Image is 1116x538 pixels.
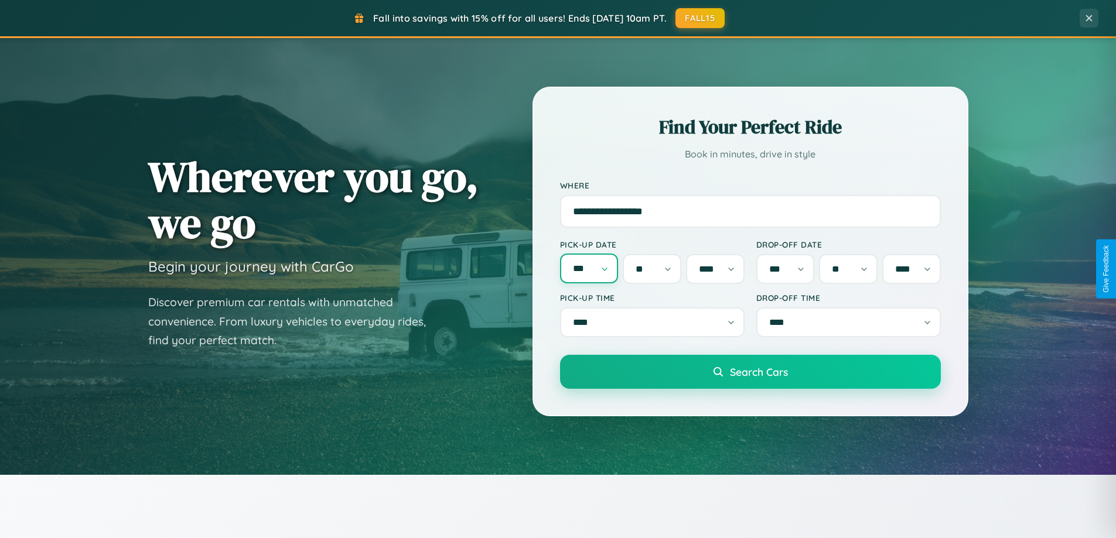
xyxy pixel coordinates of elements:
[1102,245,1110,293] div: Give Feedback
[730,365,788,378] span: Search Cars
[560,180,941,190] label: Where
[373,12,667,24] span: Fall into savings with 15% off for all users! Ends [DATE] 10am PT.
[560,146,941,163] p: Book in minutes, drive in style
[148,153,479,246] h1: Wherever you go, we go
[560,114,941,140] h2: Find Your Perfect Ride
[756,239,941,249] label: Drop-off Date
[148,258,354,275] h3: Begin your journey with CarGo
[675,8,725,28] button: FALL15
[560,239,745,249] label: Pick-up Date
[756,293,941,303] label: Drop-off Time
[148,293,441,350] p: Discover premium car rentals with unmatched convenience. From luxury vehicles to everyday rides, ...
[560,355,941,389] button: Search Cars
[560,293,745,303] label: Pick-up Time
